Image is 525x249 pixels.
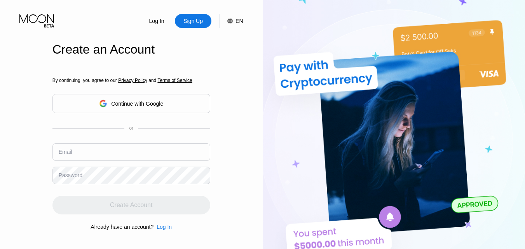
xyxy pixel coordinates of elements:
div: Log In [153,224,172,230]
span: Privacy Policy [118,78,147,83]
div: Already have an account? [91,224,153,230]
div: Continue with Google [111,101,163,107]
div: or [129,125,133,131]
div: Create an Account [52,42,210,57]
span: Terms of Service [157,78,192,83]
div: Log In [157,224,172,230]
span: and [147,78,158,83]
div: Sign Up [175,14,211,28]
div: By continuing, you agree to our [52,78,210,83]
div: EN [235,18,243,24]
div: Password [59,172,82,178]
div: Log In [138,14,175,28]
div: Log In [148,17,165,25]
div: Continue with Google [52,94,210,113]
div: Sign Up [183,17,204,25]
div: EN [219,14,243,28]
div: Email [59,149,72,155]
